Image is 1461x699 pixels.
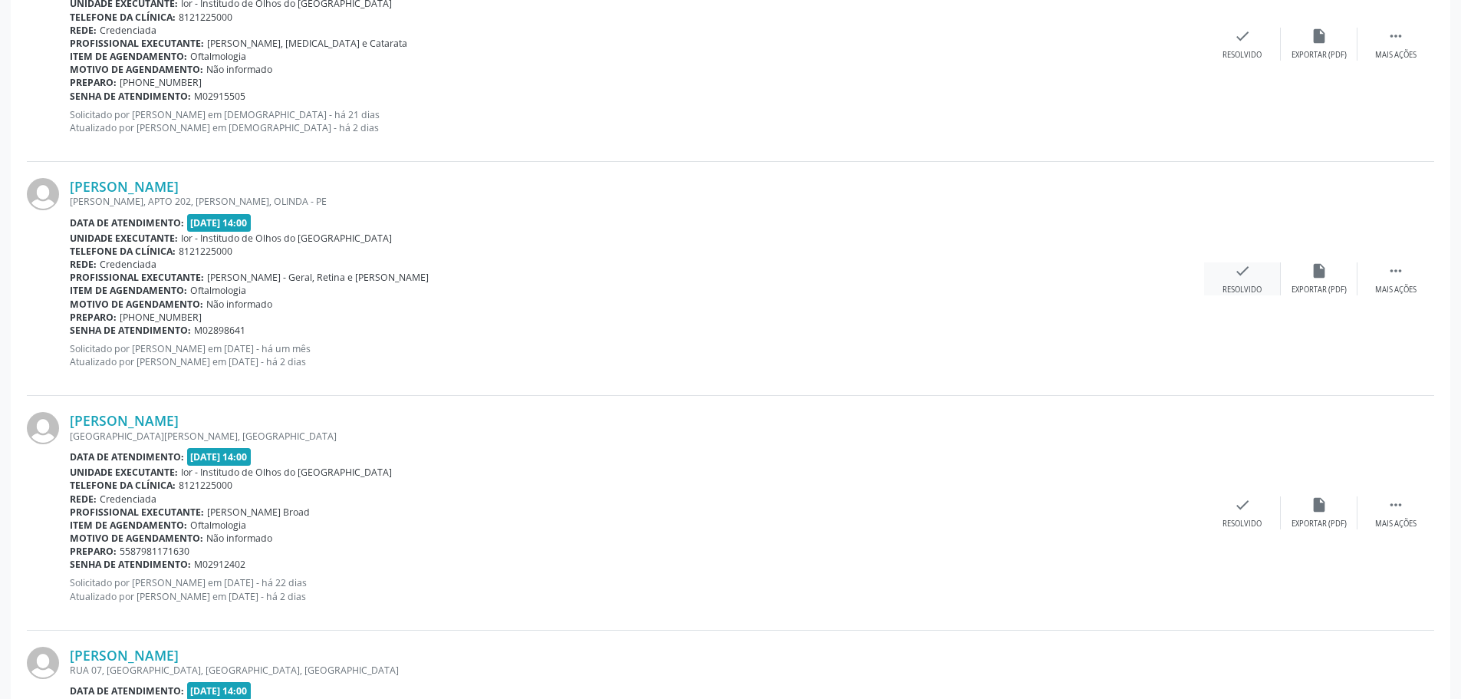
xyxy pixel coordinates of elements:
i: check [1234,28,1251,45]
b: Rede: [70,24,97,37]
span: Credenciada [100,493,156,506]
div: Mais ações [1375,50,1417,61]
b: Item de agendamento: [70,284,187,297]
b: Preparo: [70,311,117,324]
a: [PERSON_NAME] [70,178,179,195]
span: 5587981171630 [120,545,189,558]
span: M02915505 [194,90,245,103]
b: Item de agendamento: [70,50,187,63]
i: check [1234,262,1251,279]
b: Data de atendimento: [70,684,184,697]
b: Profissional executante: [70,271,204,284]
div: Mais ações [1375,519,1417,529]
span: Credenciada [100,258,156,271]
span: [PHONE_NUMBER] [120,311,202,324]
span: Não informado [206,298,272,311]
div: Resolvido [1222,50,1262,61]
b: Telefone da clínica: [70,11,176,24]
b: Profissional executante: [70,506,204,519]
b: Profissional executante: [70,37,204,50]
div: Exportar (PDF) [1292,50,1347,61]
span: 8121225000 [179,479,232,492]
span: [PERSON_NAME], [MEDICAL_DATA] e Catarata [207,37,407,50]
a: [PERSON_NAME] [70,412,179,429]
b: Senha de atendimento: [70,558,191,571]
div: Resolvido [1222,519,1262,529]
b: Motivo de agendamento: [70,532,203,545]
i:  [1387,262,1404,279]
span: Oftalmologia [190,519,246,532]
div: Mais ações [1375,285,1417,295]
b: Item de agendamento: [70,519,187,532]
b: Preparo: [70,545,117,558]
span: Oftalmologia [190,284,246,297]
div: RUA 07, [GEOGRAPHIC_DATA], [GEOGRAPHIC_DATA], [GEOGRAPHIC_DATA] [70,664,1204,677]
img: img [27,178,59,210]
div: Exportar (PDF) [1292,519,1347,529]
span: 8121225000 [179,245,232,258]
img: img [27,412,59,444]
span: [PERSON_NAME] - Geral, Retina e [PERSON_NAME] [207,271,429,284]
b: Rede: [70,493,97,506]
i: check [1234,496,1251,513]
div: [PERSON_NAME], APTO 202, [PERSON_NAME], OLINDA - PE [70,195,1204,208]
b: Senha de atendimento: [70,90,191,103]
span: [DATE] 14:00 [187,214,252,232]
span: Oftalmologia [190,50,246,63]
i: insert_drive_file [1311,496,1328,513]
span: Credenciada [100,24,156,37]
span: [PERSON_NAME] Broad [207,506,310,519]
b: Motivo de agendamento: [70,63,203,76]
i:  [1387,28,1404,45]
span: Não informado [206,63,272,76]
p: Solicitado por [PERSON_NAME] em [DATE] - há 22 dias Atualizado por [PERSON_NAME] em [DATE] - há 2... [70,576,1204,602]
b: Senha de atendimento: [70,324,191,337]
a: [PERSON_NAME] [70,647,179,664]
span: M02912402 [194,558,245,571]
div: Resolvido [1222,285,1262,295]
b: Data de atendimento: [70,450,184,463]
p: Solicitado por [PERSON_NAME] em [DEMOGRAPHIC_DATA] - há 21 dias Atualizado por [PERSON_NAME] em [... [70,108,1204,134]
b: Rede: [70,258,97,271]
p: Solicitado por [PERSON_NAME] em [DATE] - há um mês Atualizado por [PERSON_NAME] em [DATE] - há 2 ... [70,342,1204,368]
span: Ior - Institudo de Olhos do [GEOGRAPHIC_DATA] [181,466,392,479]
i: insert_drive_file [1311,28,1328,45]
span: [PHONE_NUMBER] [120,76,202,89]
span: [DATE] 14:00 [187,448,252,466]
i: insert_drive_file [1311,262,1328,279]
b: Unidade executante: [70,466,178,479]
b: Preparo: [70,76,117,89]
img: img [27,647,59,679]
b: Data de atendimento: [70,216,184,229]
i:  [1387,496,1404,513]
b: Telefone da clínica: [70,245,176,258]
b: Motivo de agendamento: [70,298,203,311]
span: M02898641 [194,324,245,337]
b: Unidade executante: [70,232,178,245]
span: Ior - Institudo de Olhos do [GEOGRAPHIC_DATA] [181,232,392,245]
span: Não informado [206,532,272,545]
span: 8121225000 [179,11,232,24]
b: Telefone da clínica: [70,479,176,492]
div: [GEOGRAPHIC_DATA][PERSON_NAME], [GEOGRAPHIC_DATA] [70,430,1204,443]
div: Exportar (PDF) [1292,285,1347,295]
